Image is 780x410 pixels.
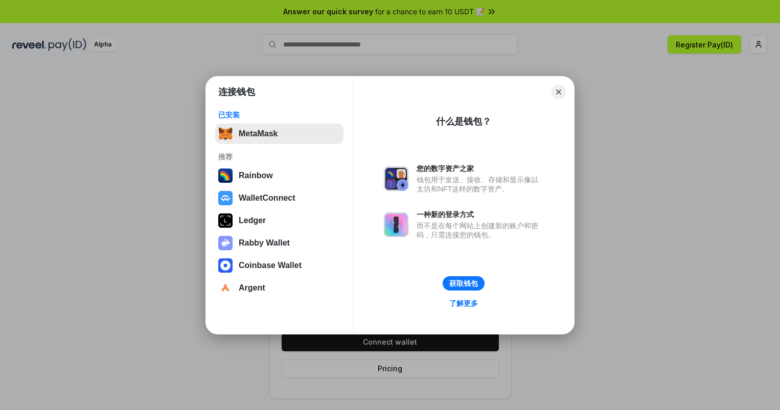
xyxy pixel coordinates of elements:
div: 了解更多 [449,299,478,308]
button: Coinbase Wallet [215,255,343,276]
img: svg+xml,%3Csvg%20width%3D%2228%22%20height%3D%2228%22%20viewBox%3D%220%200%2028%2028%22%20fill%3D... [218,191,233,205]
div: Argent [239,283,265,293]
div: 推荐 [218,152,340,161]
button: MetaMask [215,124,343,144]
div: 已安装 [218,110,340,119]
div: 获取钱包 [449,279,478,288]
div: 什么是钱包？ [436,115,491,128]
img: svg+xml,%3Csvg%20xmlns%3D%22http%3A%2F%2Fwww.w3.org%2F2000%2Fsvg%22%20width%3D%2228%22%20height%3... [218,213,233,228]
div: 而不是在每个网站上创建新的账户和密码，只需连接您的钱包。 [417,221,543,239]
img: svg+xml,%3Csvg%20xmlns%3D%22http%3A%2F%2Fwww.w3.org%2F2000%2Fsvg%22%20fill%3D%22none%22%20viewBox... [384,212,408,237]
button: 获取钱包 [443,276,485,291]
img: svg+xml,%3Csvg%20xmlns%3D%22http%3A%2F%2Fwww.w3.org%2F2000%2Fsvg%22%20fill%3D%22none%22%20viewBox... [384,166,408,191]
a: 了解更多 [443,297,484,310]
img: svg+xml,%3Csvg%20xmlns%3D%22http%3A%2F%2Fwww.w3.org%2F2000%2Fsvg%22%20fill%3D%22none%22%20viewBox... [218,236,233,250]
button: Ledger [215,210,343,231]
div: Ledger [239,216,266,225]
div: 一种新的登录方式 [417,210,543,219]
div: Rabby Wallet [239,238,290,248]
img: svg+xml,%3Csvg%20fill%3D%22none%22%20height%3D%2233%22%20viewBox%3D%220%200%2035%2033%22%20width%... [218,127,233,141]
div: 您的数字资产之家 [417,164,543,173]
img: svg+xml,%3Csvg%20width%3D%22120%22%20height%3D%22120%22%20viewBox%3D%220%200%20120%20120%22%20fil... [218,168,233,183]
button: Rabby Wallet [215,233,343,253]
button: Close [552,85,566,99]
button: Rainbow [215,165,343,186]
h1: 连接钱包 [218,86,255,98]
div: 钱包用于发送、接收、存储和显示像以太坊和NFT这样的数字资产。 [417,175,543,194]
div: Rainbow [239,171,273,180]
img: svg+xml,%3Csvg%20width%3D%2228%22%20height%3D%2228%22%20viewBox%3D%220%200%2028%2028%22%20fill%3D... [218,258,233,273]
div: WalletConnect [239,194,295,203]
button: Argent [215,278,343,298]
button: WalletConnect [215,188,343,208]
div: Coinbase Wallet [239,261,302,270]
img: svg+xml,%3Csvg%20width%3D%2228%22%20height%3D%2228%22%20viewBox%3D%220%200%2028%2028%22%20fill%3D... [218,281,233,295]
div: MetaMask [239,129,278,138]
